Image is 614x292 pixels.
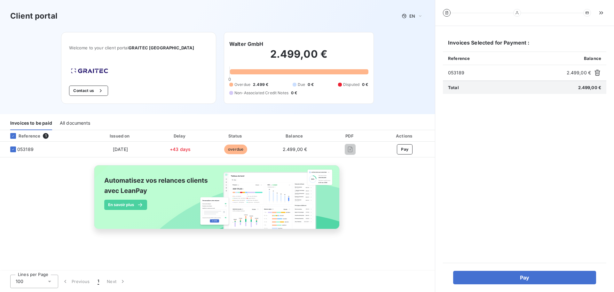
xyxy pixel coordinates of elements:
span: 2.499,00 € [283,146,307,152]
h6: Walter GmbH [229,40,264,48]
div: Issued on [89,133,152,139]
div: PDF [327,133,374,139]
span: Balance [584,56,601,61]
div: Delay [154,133,206,139]
span: Total [448,85,459,90]
div: Balance [265,133,325,139]
span: Due [298,82,305,88]
button: 1 [94,275,103,288]
h6: Invoices Selected for Payment : [443,39,606,52]
img: banner [88,161,347,240]
span: 2.499 € [253,82,268,88]
button: Contact us [69,86,108,96]
span: Reference [448,56,470,61]
div: Status [209,133,263,139]
div: Invoices to be paid [10,117,52,130]
span: 0 € [362,82,368,88]
div: Actions [376,133,434,139]
button: Next [103,275,130,288]
button: Pay [397,144,413,154]
span: 0 [228,77,231,82]
h2: 2.499,00 € [229,48,368,67]
span: 0 € [308,82,314,88]
span: EN [409,13,415,19]
span: Welcome to your client portal [69,45,208,50]
span: GRAITEC [GEOGRAPHIC_DATA] [129,45,194,50]
span: 053189 [448,70,564,76]
span: Non-Associated Credit Notes [234,90,288,96]
span: 053189 [17,146,34,153]
div: Reference [5,133,40,139]
span: 1 [43,133,49,139]
h3: Client portal [10,10,58,22]
div: All documents [60,117,90,130]
span: Disputed [343,82,359,88]
span: 0 € [291,90,297,96]
span: +43 days [170,146,191,152]
button: Pay [453,271,596,284]
span: 2.499,00 € [578,85,602,90]
img: Company logo [69,66,110,75]
span: 100 [16,278,23,285]
span: overdue [224,145,247,154]
span: [DATE] [113,146,128,152]
span: 2.499,00 € [567,70,591,76]
span: Overdue [234,82,250,88]
button: Previous [58,275,94,288]
span: 1 [98,278,99,285]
